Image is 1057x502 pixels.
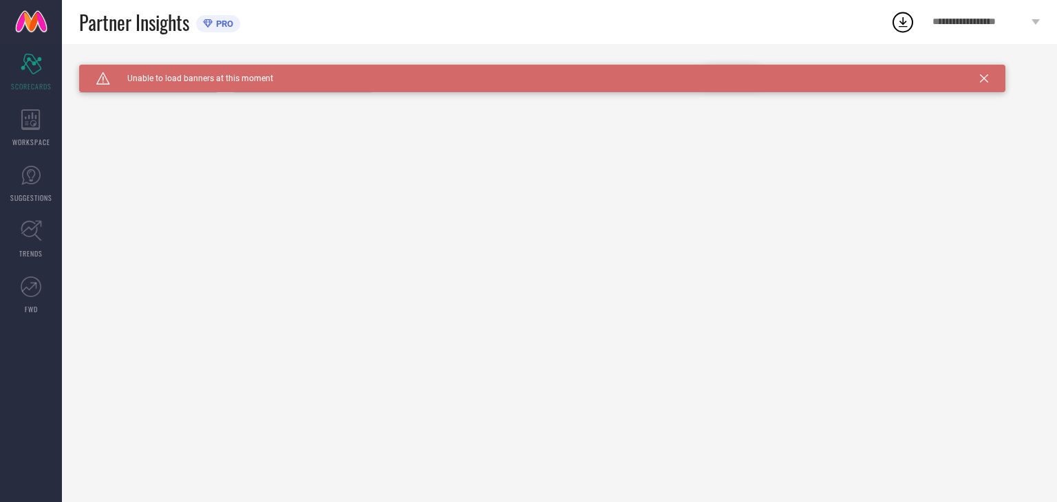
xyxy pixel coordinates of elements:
div: Brand [79,65,217,74]
span: Partner Insights [79,8,189,36]
div: Open download list [890,10,915,34]
span: WORKSPACE [12,137,50,147]
span: SUGGESTIONS [10,193,52,203]
span: SCORECARDS [11,81,52,91]
span: TRENDS [19,248,43,259]
span: FWD [25,304,38,314]
span: Unable to load banners at this moment [110,74,273,83]
span: PRO [213,19,233,29]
